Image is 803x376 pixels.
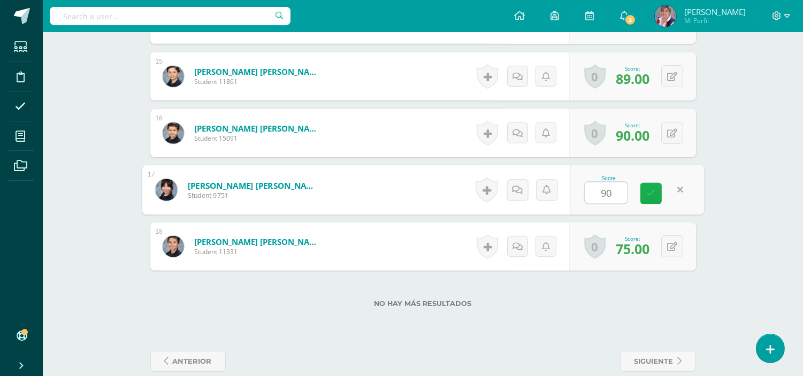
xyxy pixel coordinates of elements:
span: 89.00 [616,70,649,88]
a: anterior [150,351,226,372]
a: siguiente [621,351,696,372]
img: 2c6dc45f9c67ae377e40a28c38d3b2b2.png [163,122,184,144]
input: 0-100.0 [585,182,628,204]
span: [PERSON_NAME] [684,6,746,17]
input: Search a user… [50,7,290,25]
div: Score: [616,235,649,242]
span: Mi Perfil [684,16,746,25]
span: Student 11331 [194,247,323,256]
span: Student 9751 [187,191,319,201]
a: 0 [584,121,606,145]
a: 0 [584,234,606,259]
span: 2 [624,14,636,26]
img: 104c85ffcd50187492f2a434df03dc10.png [163,236,184,257]
a: 0 [584,64,606,89]
div: Score: [616,65,649,72]
span: 75.00 [616,240,649,258]
img: 1a91f5e336c671d6f36dc70190637f3e.png [163,66,184,87]
span: Student 11861 [194,77,323,86]
a: [PERSON_NAME] [PERSON_NAME] [187,180,319,191]
span: 90.00 [616,126,649,144]
div: Score [584,175,633,181]
a: [PERSON_NAME] [PERSON_NAME] [194,123,323,134]
label: No hay más resultados [150,300,696,308]
img: 9104ab9ee20b169c624e8e0ceaf8ea0e.png [155,179,177,201]
div: Score: [616,121,649,129]
a: [PERSON_NAME] [PERSON_NAME] [194,66,323,77]
span: Student 15091 [194,134,323,143]
img: de0b392ea95cf163f11ecc40b2d2a7f9.png [655,5,676,27]
a: [PERSON_NAME] [PERSON_NAME] [194,236,323,247]
span: anterior [173,351,212,371]
span: siguiente [634,351,674,371]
